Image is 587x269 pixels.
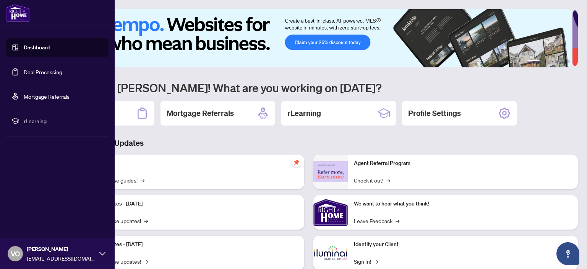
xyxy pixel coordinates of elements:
button: 6 [567,60,570,63]
span: [PERSON_NAME] [27,245,96,253]
img: We want to hear what you think! [313,195,348,230]
button: 5 [561,60,564,63]
p: Platform Updates - [DATE] [80,240,298,249]
p: Agent Referral Program [354,159,572,168]
span: → [396,217,399,225]
span: → [386,176,390,184]
span: → [374,257,378,266]
h2: rLearning [287,108,321,119]
button: 2 [543,60,546,63]
span: pushpin [292,158,301,167]
p: Identify your Client [354,240,572,249]
a: Deal Processing [24,68,62,75]
span: → [141,176,144,184]
span: VO [11,248,20,259]
span: → [144,257,148,266]
a: Leave Feedback→ [354,217,399,225]
span: rLearning [24,117,103,125]
button: 4 [555,60,558,63]
p: Self-Help [80,159,298,168]
p: We want to hear what you think! [354,200,572,208]
h2: Mortgage Referrals [167,108,234,119]
button: Open asap [556,242,579,265]
img: Agent Referral Program [313,161,348,182]
h1: Welcome back [PERSON_NAME]! What are you working on [DATE]? [40,80,578,95]
p: Platform Updates - [DATE] [80,200,298,208]
a: Check it out!→ [354,176,390,184]
a: Mortgage Referrals [24,93,70,100]
a: Dashboard [24,44,50,51]
a: Sign In!→ [354,257,378,266]
span: [EMAIL_ADDRESS][DOMAIN_NAME] [27,254,96,262]
button: 1 [527,60,540,63]
button: 3 [549,60,552,63]
img: Slide 0 [40,9,572,67]
img: logo [6,4,30,22]
h3: Brokerage & Industry Updates [40,138,578,148]
h2: Profile Settings [408,108,461,119]
span: → [144,217,148,225]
